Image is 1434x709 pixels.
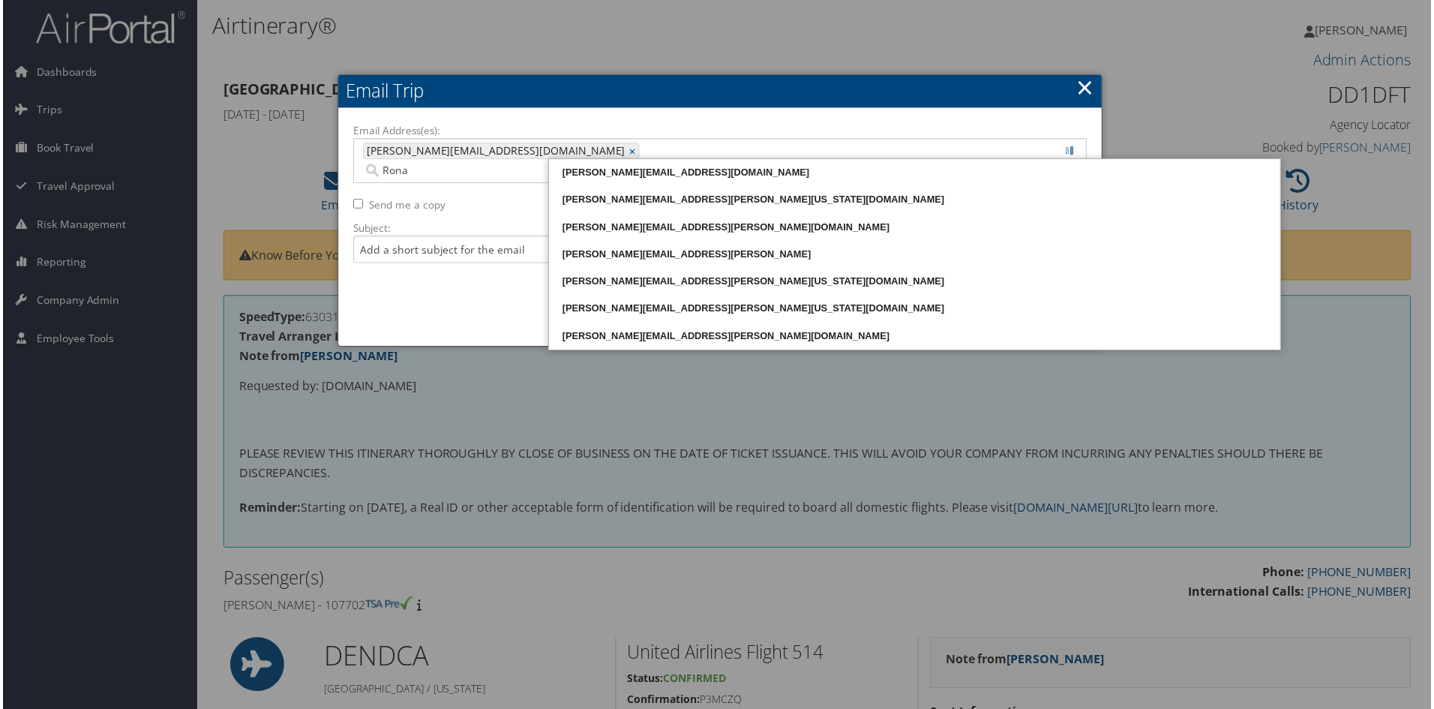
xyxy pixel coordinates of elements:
div: [PERSON_NAME][EMAIL_ADDRESS][PERSON_NAME][US_STATE][DOMAIN_NAME] [550,275,1280,290]
a: × [628,144,638,159]
a: × [1078,73,1095,103]
h2: Email Trip [337,75,1103,108]
div: [PERSON_NAME][EMAIL_ADDRESS][PERSON_NAME][US_STATE][DOMAIN_NAME] [550,193,1280,208]
label: Email Address(es): [352,124,1088,139]
div: [PERSON_NAME][EMAIL_ADDRESS][PERSON_NAME][US_STATE][DOMAIN_NAME] [550,302,1280,317]
div: [PERSON_NAME][EMAIL_ADDRESS][PERSON_NAME][DOMAIN_NAME] [550,221,1280,236]
span: [PERSON_NAME][EMAIL_ADDRESS][DOMAIN_NAME] [362,144,625,159]
input: Add a short subject for the email [352,236,1088,264]
div: [PERSON_NAME][EMAIL_ADDRESS][PERSON_NAME] [550,248,1280,263]
label: Subject: [352,221,1088,236]
div: [PERSON_NAME][EMAIL_ADDRESS][DOMAIN_NAME] [550,166,1280,181]
input: Email address (Separate multiple email addresses with commas) [361,164,889,179]
label: Send me a copy [367,198,444,213]
img: ajax-loader.gif [1063,147,1075,155]
div: [PERSON_NAME][EMAIL_ADDRESS][PERSON_NAME][DOMAIN_NAME] [550,330,1280,345]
